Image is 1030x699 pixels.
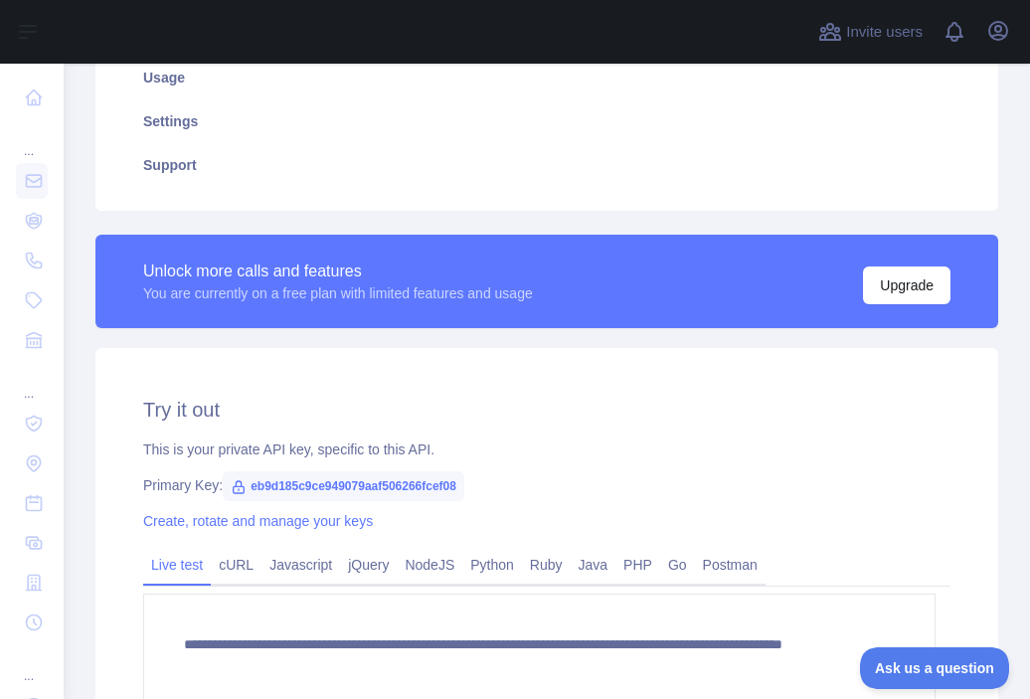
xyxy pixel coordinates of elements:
a: Create, rotate and manage your keys [143,513,373,529]
a: jQuery [340,549,397,581]
div: ... [16,362,48,402]
a: Javascript [261,549,340,581]
span: Invite users [846,21,923,44]
a: PHP [615,549,660,581]
div: ... [16,644,48,684]
a: Postman [695,549,766,581]
div: Primary Key: [143,475,950,495]
a: Support [119,143,974,187]
a: cURL [211,549,261,581]
a: NodeJS [397,549,462,581]
div: ... [16,119,48,159]
div: Unlock more calls and features [143,260,533,283]
a: Live test [143,549,211,581]
span: eb9d185c9ce949079aaf506266fcef08 [223,471,464,501]
a: Python [462,549,522,581]
a: Go [660,549,695,581]
a: Ruby [522,549,571,581]
iframe: Toggle Customer Support [860,647,1010,689]
div: This is your private API key, specific to this API. [143,439,950,459]
a: Java [571,549,616,581]
button: Upgrade [863,266,950,304]
h2: Try it out [143,396,950,424]
a: Usage [119,56,974,99]
div: You are currently on a free plan with limited features and usage [143,283,533,303]
a: Settings [119,99,974,143]
button: Invite users [814,16,927,48]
